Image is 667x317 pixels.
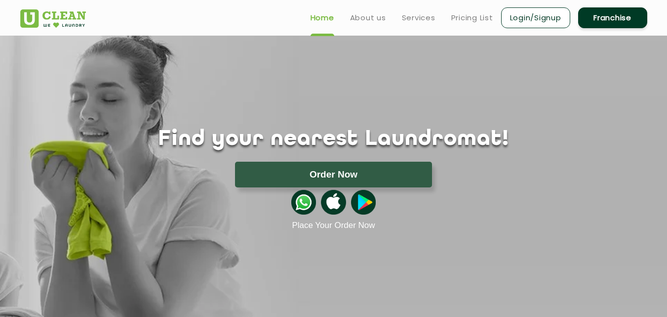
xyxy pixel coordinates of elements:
a: Franchise [578,7,647,28]
a: Place Your Order Now [292,221,375,230]
img: apple-icon.png [321,190,346,215]
img: whatsappicon.png [291,190,316,215]
img: playstoreicon.png [351,190,376,215]
img: UClean Laundry and Dry Cleaning [20,9,86,28]
h1: Find your nearest Laundromat! [13,127,655,152]
a: About us [350,12,386,24]
a: Home [311,12,334,24]
button: Order Now [235,162,432,187]
a: Pricing List [451,12,493,24]
a: Login/Signup [501,7,570,28]
a: Services [402,12,435,24]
